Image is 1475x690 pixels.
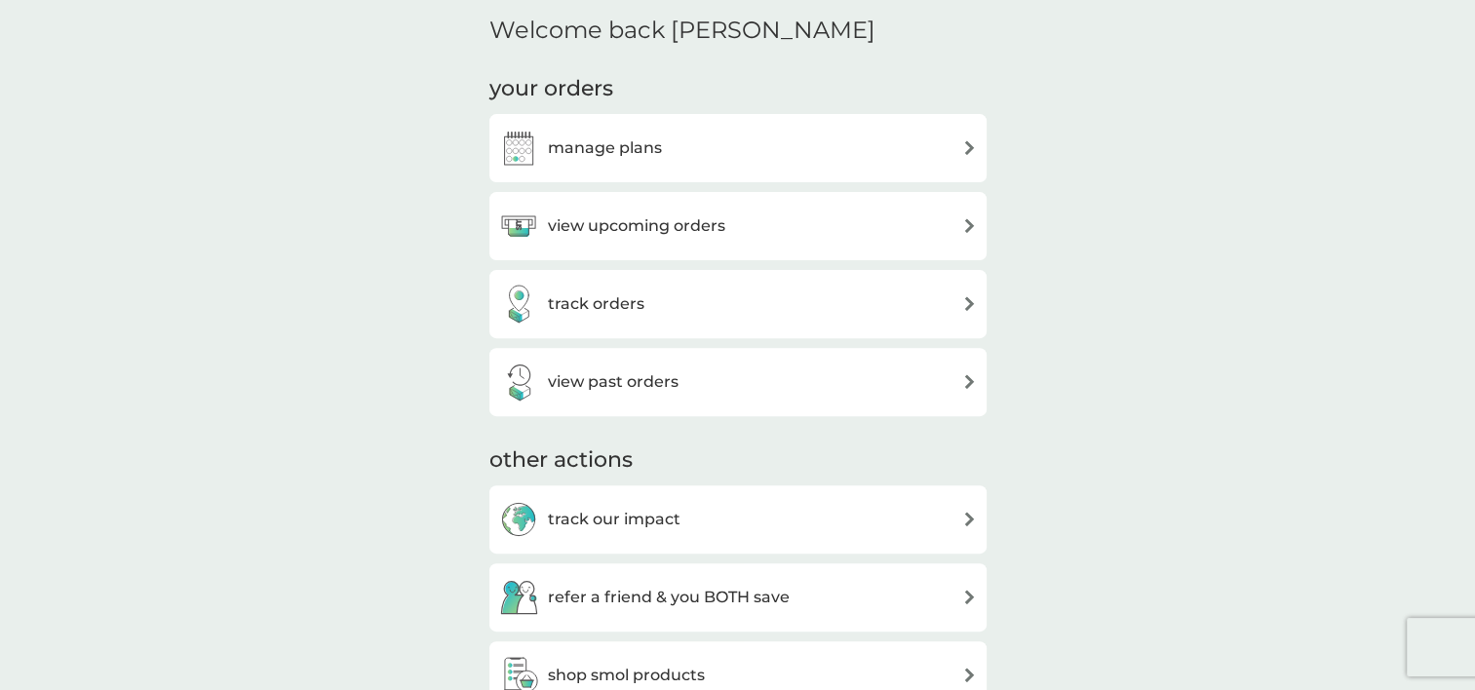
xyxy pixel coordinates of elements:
img: arrow right [962,374,977,389]
h3: other actions [489,445,633,476]
h3: track orders [548,291,644,317]
h3: manage plans [548,135,662,161]
img: arrow right [962,590,977,604]
img: arrow right [962,296,977,311]
h3: track our impact [548,507,680,532]
img: arrow right [962,140,977,155]
h3: refer a friend & you BOTH save [548,585,790,610]
img: arrow right [962,218,977,233]
h3: view past orders [548,369,679,395]
h3: view upcoming orders [548,213,725,239]
h3: shop smol products [548,663,705,688]
h2: Welcome back [PERSON_NAME] [489,17,875,45]
h3: your orders [489,74,613,104]
img: arrow right [962,668,977,682]
img: arrow right [962,512,977,526]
